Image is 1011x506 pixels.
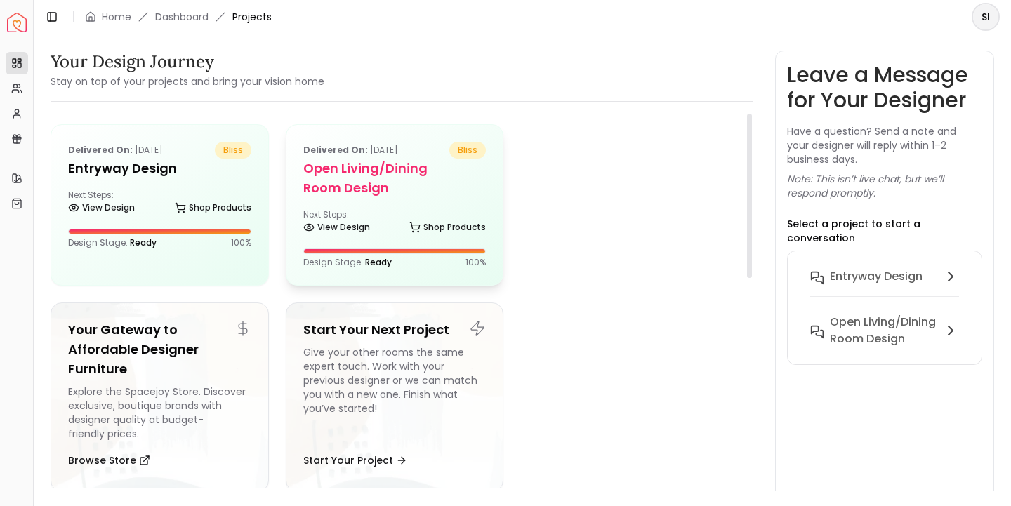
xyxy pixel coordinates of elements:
[787,124,982,166] p: Have a question? Send a note and your designer will reply within 1–2 business days.
[68,237,157,248] p: Design Stage:
[68,189,251,218] div: Next Steps:
[215,142,251,159] span: bliss
[68,142,163,159] p: [DATE]
[303,320,487,340] h5: Start Your Next Project
[365,256,392,268] span: Ready
[830,268,923,285] h6: Entryway Design
[449,142,486,159] span: bliss
[7,13,27,32] img: Spacejoy Logo
[175,198,251,218] a: Shop Products
[303,257,392,268] p: Design Stage:
[830,314,937,347] h6: Open Living/Dining Room Design
[303,446,407,474] button: Start Your Project
[7,13,27,32] a: Spacejoy
[51,74,324,88] small: Stay on top of your projects and bring your vision home
[68,385,251,441] div: Explore the Spacejoy Store. Discover exclusive, boutique brands with designer quality at budget-f...
[68,320,251,379] h5: Your Gateway to Affordable Designer Furniture
[303,209,487,237] div: Next Steps:
[303,144,368,156] b: Delivered on:
[51,51,324,73] h3: Your Design Journey
[787,62,982,113] h3: Leave a Message for Your Designer
[303,345,487,441] div: Give your other rooms the same expert touch. Work with your previous designer or we can match you...
[85,10,272,24] nav: breadcrumb
[409,218,486,237] a: Shop Products
[68,144,133,156] b: Delivered on:
[130,237,157,248] span: Ready
[799,262,970,308] button: Entryway Design
[231,237,251,248] p: 100 %
[68,159,251,178] h5: Entryway Design
[51,302,269,492] a: Your Gateway to Affordable Designer FurnitureExplore the Spacejoy Store. Discover exclusive, bout...
[232,10,272,24] span: Projects
[303,159,487,198] h5: Open Living/Dining Room Design
[102,10,131,24] a: Home
[787,172,982,200] p: Note: This isn’t live chat, but we’ll respond promptly.
[155,10,209,24] a: Dashboard
[303,218,370,237] a: View Design
[286,302,504,492] a: Start Your Next ProjectGive your other rooms the same expert touch. Work with your previous desig...
[973,4,998,29] span: SI
[68,198,135,218] a: View Design
[68,446,150,474] button: Browse Store
[972,3,1000,31] button: SI
[799,308,970,353] button: Open Living/Dining Room Design
[465,257,486,268] p: 100 %
[787,217,982,245] p: Select a project to start a conversation
[303,142,398,159] p: [DATE]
